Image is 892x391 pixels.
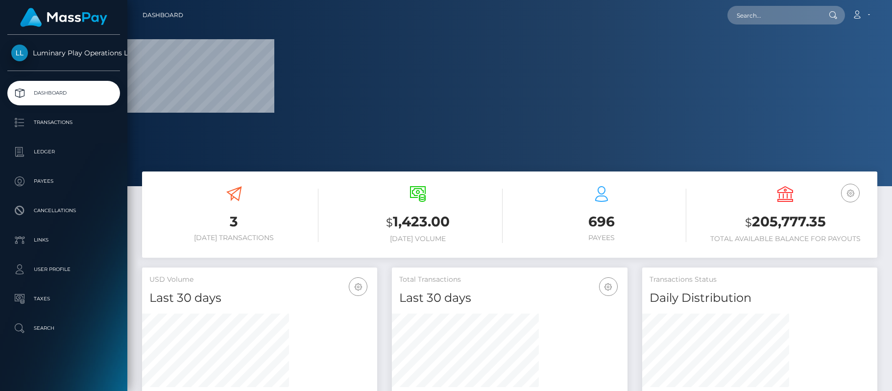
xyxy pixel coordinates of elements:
[7,257,120,282] a: User Profile
[149,290,370,307] h4: Last 30 days
[7,140,120,164] a: Ledger
[7,228,120,252] a: Links
[7,169,120,194] a: Payees
[11,115,116,130] p: Transactions
[745,216,752,229] small: $
[11,45,28,61] img: Luminary Play Operations Limited
[7,81,120,105] a: Dashboard
[149,234,318,242] h6: [DATE] Transactions
[701,212,870,232] h3: 205,777.35
[11,321,116,336] p: Search
[386,216,393,229] small: $
[399,275,620,285] h5: Total Transactions
[7,49,120,57] span: Luminary Play Operations Limited
[650,290,870,307] h4: Daily Distribution
[149,212,318,231] h3: 3
[11,174,116,189] p: Payees
[11,233,116,247] p: Links
[11,203,116,218] p: Cancellations
[701,235,870,243] h6: Total Available Balance for Payouts
[333,212,502,232] h3: 1,423.00
[149,275,370,285] h5: USD Volume
[20,8,107,27] img: MassPay Logo
[11,262,116,277] p: User Profile
[7,110,120,135] a: Transactions
[517,212,686,231] h3: 696
[11,86,116,100] p: Dashboard
[727,6,820,24] input: Search...
[11,145,116,159] p: Ledger
[517,234,686,242] h6: Payees
[333,235,502,243] h6: [DATE] Volume
[7,287,120,311] a: Taxes
[11,292,116,306] p: Taxes
[143,5,183,25] a: Dashboard
[650,275,870,285] h5: Transactions Status
[399,290,620,307] h4: Last 30 days
[7,316,120,341] a: Search
[7,198,120,223] a: Cancellations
